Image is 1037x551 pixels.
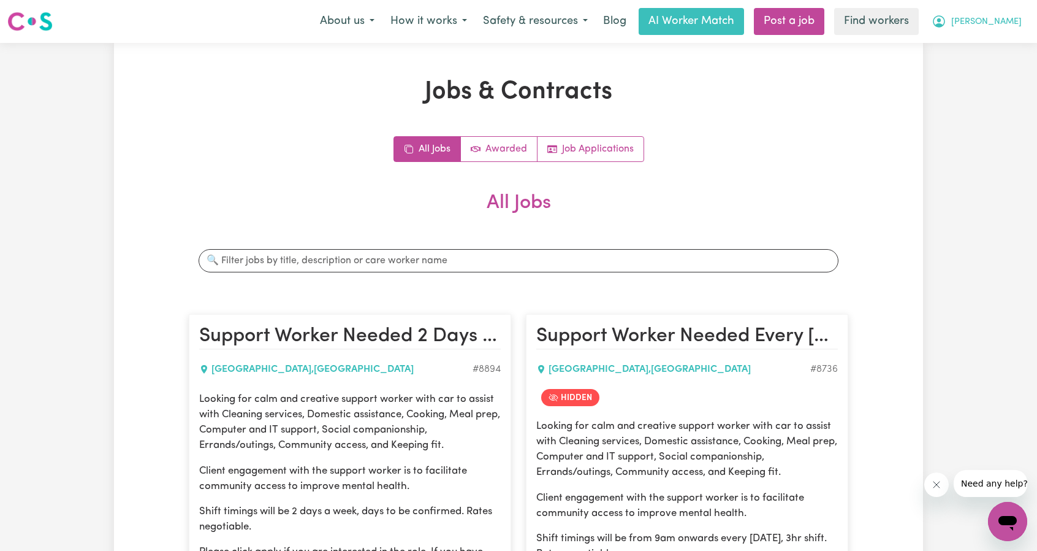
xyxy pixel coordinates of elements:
[475,9,596,34] button: Safety & resources
[639,8,744,35] a: AI Worker Match
[834,8,919,35] a: Find workers
[199,325,501,349] h2: Support Worker Needed 2 Days A Week- SURRY HILLS, New South Wales
[199,504,501,534] p: Shift timings will be 2 days a week, days to be confirmed. Rates negotiable.
[473,362,501,377] div: Job ID #8894
[7,7,53,36] a: Careseekers logo
[189,77,848,107] h1: Jobs & Contracts
[541,389,599,406] span: Job is hidden
[596,8,634,35] a: Blog
[189,191,848,234] h2: All Jobs
[536,362,810,377] div: [GEOGRAPHIC_DATA] , [GEOGRAPHIC_DATA]
[536,490,838,521] p: Client engagement with the support worker is to facilitate community access to improve mental hea...
[461,137,537,161] a: Active jobs
[754,8,824,35] a: Post a job
[7,9,74,18] span: Need any help?
[951,15,1022,29] span: [PERSON_NAME]
[536,418,838,480] p: Looking for calm and creative support worker with car to assist with Cleaning services, Domestic ...
[199,249,838,272] input: 🔍 Filter jobs by title, description or care worker name
[199,391,501,453] p: Looking for calm and creative support worker with car to assist with Cleaning services, Domestic ...
[954,470,1027,497] iframe: Message from company
[199,362,473,377] div: [GEOGRAPHIC_DATA] , [GEOGRAPHIC_DATA]
[394,137,461,161] a: All jobs
[199,463,501,494] p: Client engagement with the support worker is to facilitate community access to improve mental hea...
[536,325,838,349] h2: Support Worker Needed Every Friday - SURRY HILLS, New South Wales
[312,9,382,34] button: About us
[810,362,838,377] div: Job ID #8736
[924,472,949,497] iframe: Close message
[924,9,1030,34] button: My Account
[382,9,475,34] button: How it works
[7,10,53,33] img: Careseekers logo
[537,137,644,161] a: Job applications
[988,502,1027,541] iframe: Button to launch messaging window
